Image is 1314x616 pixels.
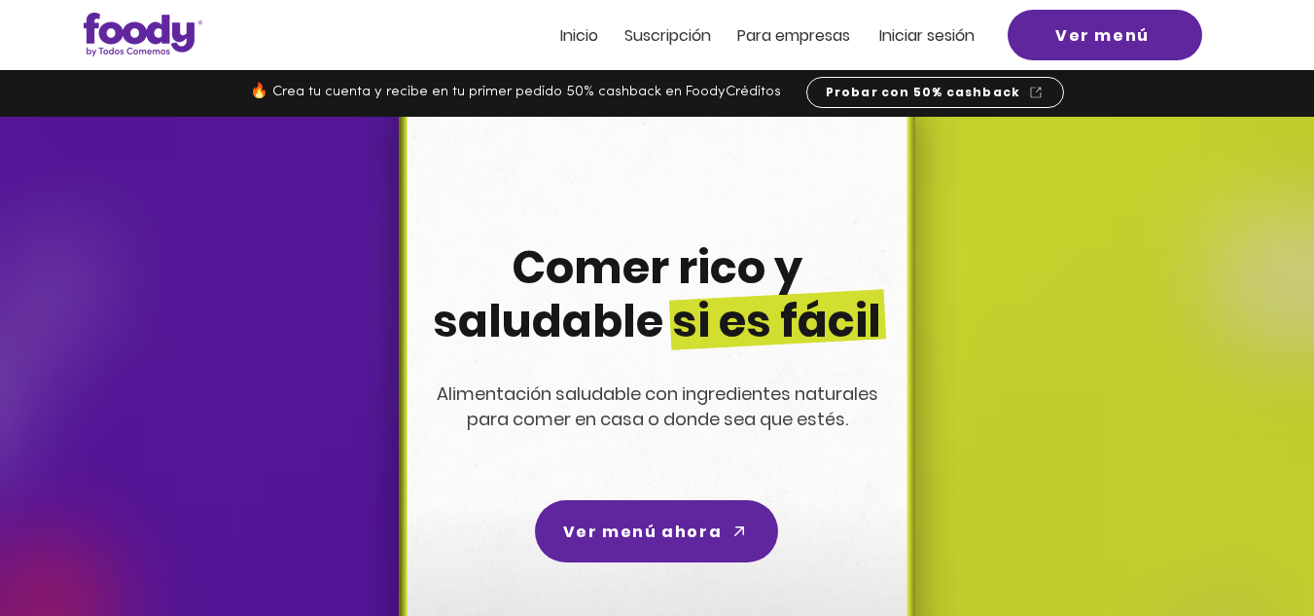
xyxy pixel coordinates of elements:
[563,520,722,544] span: Ver menú ahora
[756,24,850,47] span: ra empresas
[437,381,878,431] span: Alimentación saludable con ingredientes naturales para comer en casa o donde sea que estés.
[84,13,202,56] img: Logo_Foody V2.0.0 (3).png
[737,27,850,44] a: Para empresas
[1055,23,1150,48] span: Ver menú
[737,24,756,47] span: Pa
[433,236,881,352] span: Comer rico y saludable si es fácil
[806,77,1064,108] a: Probar con 50% cashback
[879,24,975,47] span: Iniciar sesión
[535,500,778,562] a: Ver menú ahora
[879,27,975,44] a: Iniciar sesión
[560,27,598,44] a: Inicio
[1008,10,1202,60] a: Ver menú
[624,27,711,44] a: Suscripción
[560,24,598,47] span: Inicio
[250,85,781,99] span: 🔥 Crea tu cuenta y recibe en tu primer pedido 50% cashback en FoodyCréditos
[624,24,711,47] span: Suscripción
[826,84,1021,101] span: Probar con 50% cashback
